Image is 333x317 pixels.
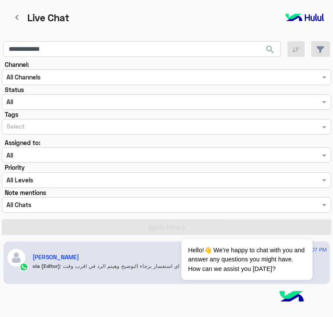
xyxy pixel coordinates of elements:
[33,254,79,261] h5: Omar Haridy
[33,263,60,269] span: ola (Editor)
[260,41,281,60] button: search
[5,60,29,69] label: Channel:
[2,219,332,235] button: Apply Filters
[265,44,275,55] span: search
[5,188,46,197] label: Note mentions
[181,239,312,280] span: Hello!👋 We're happy to chat with you and answer any questions you might have. How can we assist y...
[277,282,307,313] img: hulul-logo.png
[5,138,40,147] label: Assigned to:
[20,263,28,271] img: WhatsApp
[60,263,208,269] span: اذا كان هناك اي استفسار برجاء التوضيح وهيتم الرد في اقرب وقت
